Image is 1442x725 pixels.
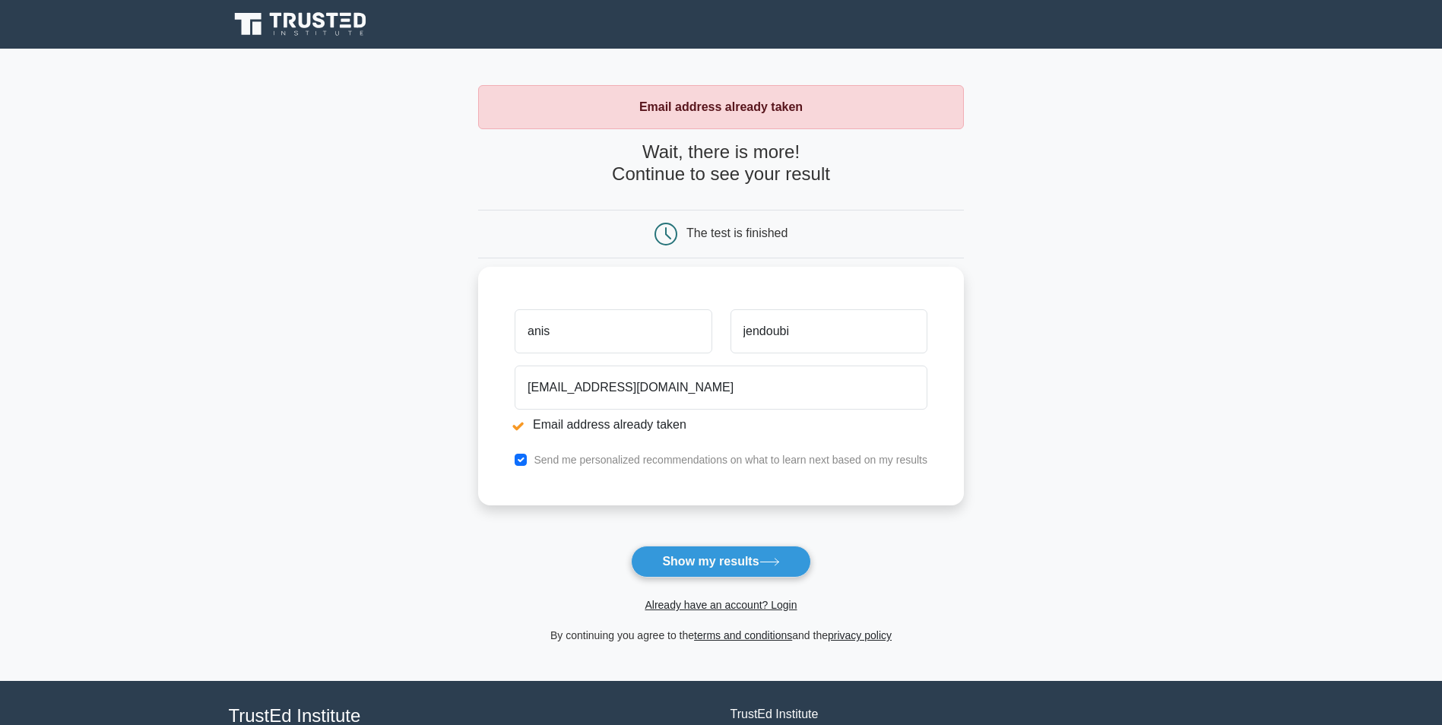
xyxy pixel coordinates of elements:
button: Show my results [631,546,810,578]
div: By continuing you agree to the and the [469,626,973,644]
input: Email [515,366,927,410]
h4: Wait, there is more! Continue to see your result [478,141,964,185]
li: Email address already taken [515,416,927,434]
div: The test is finished [686,226,788,239]
a: Already have an account? Login [645,599,797,611]
a: terms and conditions [694,629,792,641]
input: Last name [731,309,927,353]
strong: Email address already taken [639,100,803,113]
label: Send me personalized recommendations on what to learn next based on my results [534,454,927,466]
a: privacy policy [828,629,892,641]
input: First name [515,309,711,353]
